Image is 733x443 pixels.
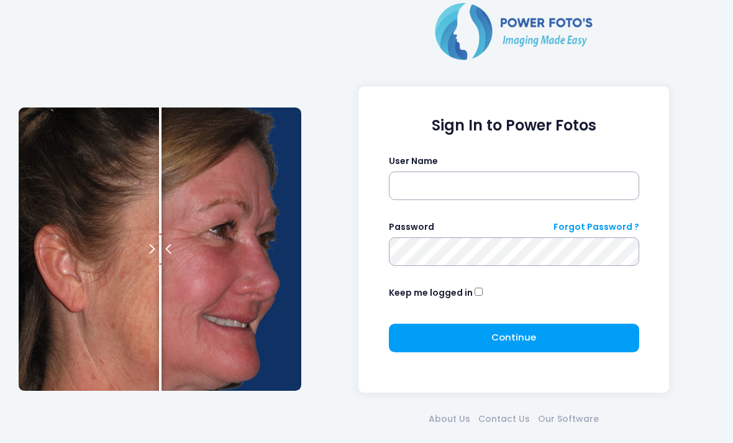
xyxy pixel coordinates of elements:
a: About Us [425,413,475,426]
a: Contact Us [475,413,534,426]
a: Forgot Password ? [553,221,639,234]
label: User Name [389,155,438,168]
label: Keep me logged in [389,286,473,299]
label: Password [389,221,434,234]
a: Our Software [534,413,603,426]
button: Continue [389,324,639,352]
span: Continue [491,331,536,344]
h1: Sign In to Power Fotos [389,117,639,135]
